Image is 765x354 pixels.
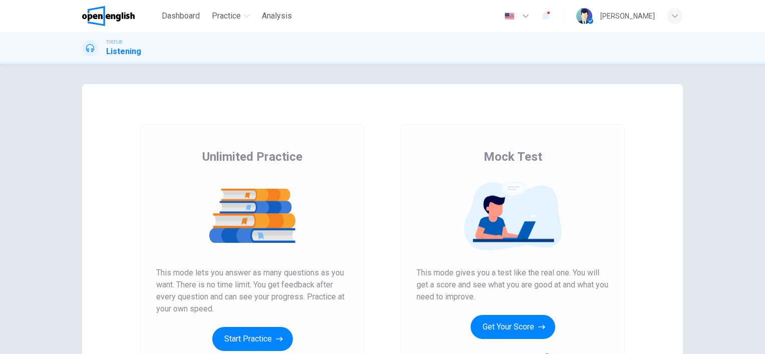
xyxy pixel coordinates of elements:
[106,46,141,58] h1: Listening
[471,315,555,339] button: Get Your Score
[503,13,516,20] img: en
[600,10,655,22] div: [PERSON_NAME]
[417,267,609,303] span: This mode gives you a test like the real one. You will get a score and see what you are good at a...
[82,6,135,26] img: OpenEnglish logo
[262,10,292,22] span: Analysis
[212,10,241,22] span: Practice
[258,7,296,25] button: Analysis
[82,6,158,26] a: OpenEnglish logo
[576,8,592,24] img: Profile picture
[484,149,542,165] span: Mock Test
[162,10,200,22] span: Dashboard
[158,7,204,25] button: Dashboard
[106,39,122,46] span: TOEFL®
[212,327,293,351] button: Start Practice
[156,267,348,315] span: This mode lets you answer as many questions as you want. There is no time limit. You get feedback...
[208,7,254,25] button: Practice
[202,149,302,165] span: Unlimited Practice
